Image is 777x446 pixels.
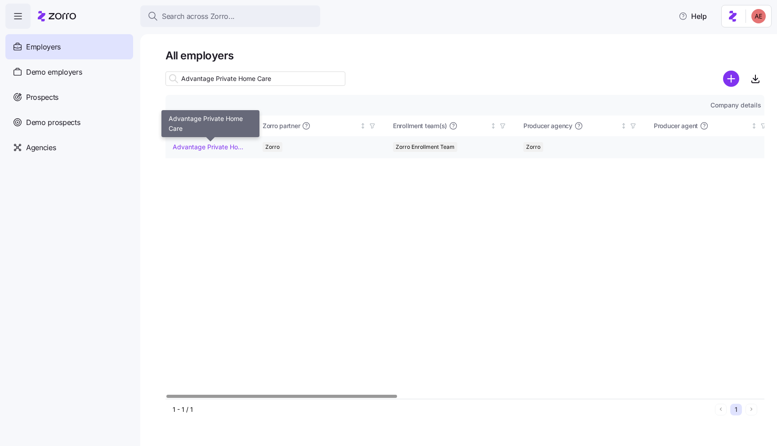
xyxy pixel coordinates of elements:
div: Not sorted [490,123,496,129]
div: Not sorted [621,123,627,129]
span: Producer agency [523,121,572,130]
button: Next page [746,404,757,415]
button: 1 [730,404,742,415]
span: Zorro Enrollment Team [396,142,455,152]
img: 895f944e64461857a237cd5bc4dd3f78 [751,9,766,23]
span: Zorro partner [263,121,300,130]
span: Help [679,11,707,22]
span: Employers [26,41,61,53]
span: Zorro [526,142,540,152]
svg: add icon [723,71,739,87]
a: Employers [5,34,133,59]
div: Sorted ascending [241,123,247,129]
div: 1 - 1 / 1 [173,405,711,414]
span: Prospects [26,92,58,103]
a: Prospects [5,85,133,110]
a: Demo employers [5,59,133,85]
div: Not sorted [751,123,757,129]
a: Agencies [5,135,133,160]
span: Search across Zorro... [162,11,235,22]
a: Demo prospects [5,110,133,135]
th: Company nameSorted ascending [165,116,255,136]
span: Enrollment team(s) [393,121,447,130]
th: Zorro partnerNot sorted [255,116,386,136]
span: Agencies [26,142,56,153]
button: Help [671,7,714,25]
input: Search employer [165,71,345,86]
span: Demo employers [26,67,82,78]
h1: All employers [165,49,764,62]
span: Zorro [265,142,280,152]
a: Advantage Private Home Care [173,143,248,152]
div: Company name [173,121,239,131]
span: Demo prospects [26,117,80,128]
th: Producer agencyNot sorted [516,116,647,136]
span: Producer agent [654,121,698,130]
button: Search across Zorro... [140,5,320,27]
th: Producer agentNot sorted [647,116,777,136]
button: Previous page [715,404,727,415]
div: Not sorted [360,123,366,129]
th: Enrollment team(s)Not sorted [386,116,516,136]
